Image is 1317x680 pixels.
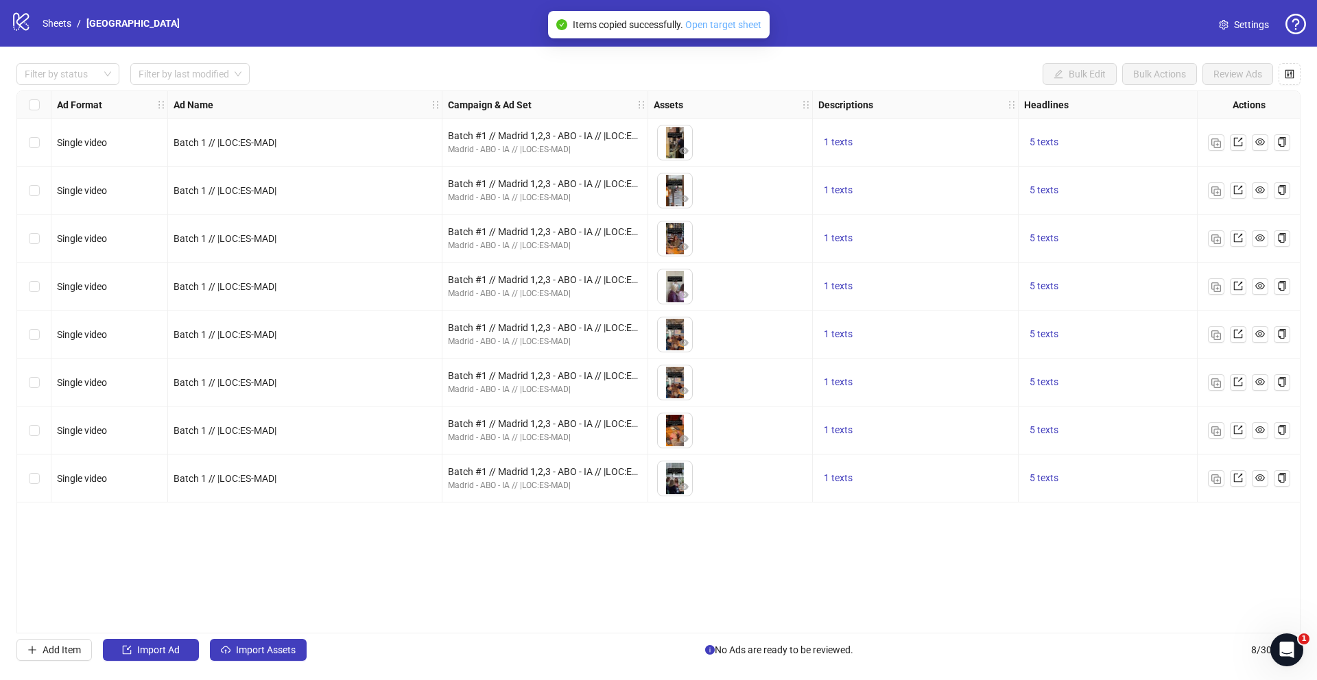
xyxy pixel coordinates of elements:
span: 5 texts [1030,280,1058,291]
button: Import Ad [103,639,199,661]
span: export [1233,329,1243,339]
button: Preview [676,239,692,256]
button: Duplicate [1208,422,1224,439]
span: copy [1277,377,1287,387]
span: export [1233,377,1243,387]
a: Sheets [40,16,74,31]
button: 5 texts [1024,374,1064,391]
li: / [77,16,81,31]
span: eye [1255,281,1265,291]
span: 1 texts [824,424,853,435]
span: export [1233,233,1243,243]
button: Duplicate [1208,326,1224,343]
span: copy [1277,281,1287,291]
span: Add Item [43,644,81,655]
span: Batch 1 // |LOC:ES-MAD| [174,425,276,436]
strong: Headlines [1024,97,1069,112]
span: holder [646,100,656,110]
img: Duplicate [1211,234,1221,244]
span: eye [679,194,689,204]
button: Preview [676,191,692,208]
span: holder [801,100,811,110]
span: Single video [57,329,107,340]
span: copy [1277,329,1287,339]
button: Configure table settings [1279,63,1301,85]
span: holder [637,100,646,110]
span: eye [1255,185,1265,195]
span: Single video [57,425,107,436]
div: Select row 6 [17,359,51,406]
button: 5 texts [1024,326,1064,343]
img: Duplicate [1211,426,1221,436]
div: Batch #1 // Madrid 1,2,3 - ABO - IA // |LOC:ES-MAD| // Exclude 180D PUR [448,368,642,383]
span: 1 texts [824,136,853,147]
span: plus [27,645,37,655]
img: Duplicate [1211,330,1221,340]
span: Single video [57,473,107,484]
span: setting [1219,20,1229,29]
span: holder [440,100,450,110]
a: Settings [1208,14,1280,36]
img: Duplicate [1211,282,1221,292]
span: 1 texts [824,280,853,291]
button: 5 texts [1024,470,1064,487]
span: eye [1255,329,1265,339]
span: Batch 1 // |LOC:ES-MAD| [174,281,276,292]
span: export [1233,281,1243,291]
span: eye [679,482,689,491]
iframe: Intercom live chat [1270,633,1303,666]
span: eye [1255,473,1265,483]
span: Single video [57,137,107,148]
div: Select row 2 [17,167,51,215]
span: eye [679,386,689,396]
div: Select row 4 [17,263,51,311]
span: eye [679,434,689,444]
span: Import Assets [236,644,296,655]
div: Select row 7 [17,406,51,454]
button: Duplicate [1208,182,1224,199]
button: 1 texts [818,326,858,343]
button: 5 texts [1024,182,1064,199]
span: eye [1255,137,1265,147]
div: Madrid - ABO - IA // |LOC:ES-MAD| [448,383,642,396]
div: Madrid - ABO - IA // |LOC:ES-MAD| [448,191,642,204]
div: Madrid - ABO - IA // |LOC:ES-MAD| [448,287,642,300]
span: export [1233,185,1243,195]
span: holder [156,100,166,110]
span: 5 texts [1030,472,1058,483]
span: 5 texts [1030,424,1058,435]
img: Duplicate [1211,378,1221,388]
button: Preview [676,383,692,400]
div: Madrid - ABO - IA // |LOC:ES-MAD| [448,479,642,492]
strong: Descriptions [818,97,873,112]
span: copy [1277,137,1287,147]
span: copy [1277,185,1287,195]
span: eye [1255,233,1265,243]
strong: Campaign & Ad Set [448,97,532,112]
span: eye [679,338,689,348]
img: Asset 1 [658,173,692,208]
span: No Ads are ready to be reviewed. [705,642,853,657]
span: check-circle [556,19,567,30]
span: export [1233,137,1243,147]
div: Batch #1 // Madrid 1,2,3 - ABO - IA // |LOC:ES-MAD| // Exclude 180D PUR [448,272,642,287]
span: copy [1277,233,1287,243]
div: Resize Assets column [809,91,812,118]
div: Items copied successfully. [573,17,761,32]
span: eye [1255,377,1265,387]
span: eye [679,290,689,300]
strong: Assets [654,97,683,112]
span: 5 texts [1030,232,1058,243]
button: 5 texts [1024,230,1064,247]
span: Single video [57,377,107,388]
div: Batch #1 // Madrid 1,2,3 - ABO - IA // |LOC:ES-MAD| // Exclude 180D PUR [448,224,642,239]
div: Select all rows [17,91,51,119]
button: Import Assets [210,639,307,661]
img: Asset 1 [658,365,692,400]
button: Duplicate [1208,278,1224,295]
img: Asset 1 [658,125,692,160]
button: Add Item [16,639,92,661]
span: export [1233,425,1243,435]
button: Duplicate [1208,470,1224,487]
span: 1 texts [824,184,853,195]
